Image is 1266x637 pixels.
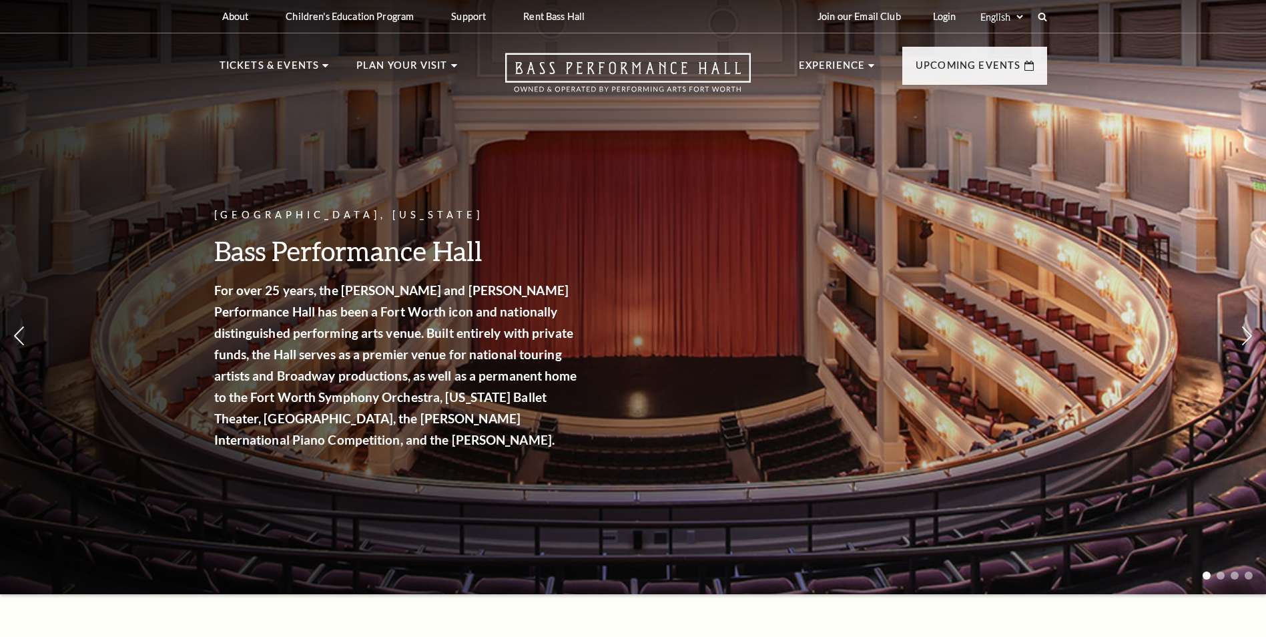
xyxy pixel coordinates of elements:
strong: For over 25 years, the [PERSON_NAME] and [PERSON_NAME] Performance Hall has been a Fort Worth ico... [214,282,577,447]
p: Upcoming Events [916,57,1021,81]
p: Children's Education Program [286,11,414,22]
p: Plan Your Visit [356,57,448,81]
p: Support [451,11,486,22]
p: Experience [799,57,866,81]
h3: Bass Performance Hall [214,234,581,268]
p: About [222,11,249,22]
p: Rent Bass Hall [523,11,585,22]
p: Tickets & Events [220,57,320,81]
p: [GEOGRAPHIC_DATA], [US_STATE] [214,207,581,224]
select: Select: [978,11,1025,23]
